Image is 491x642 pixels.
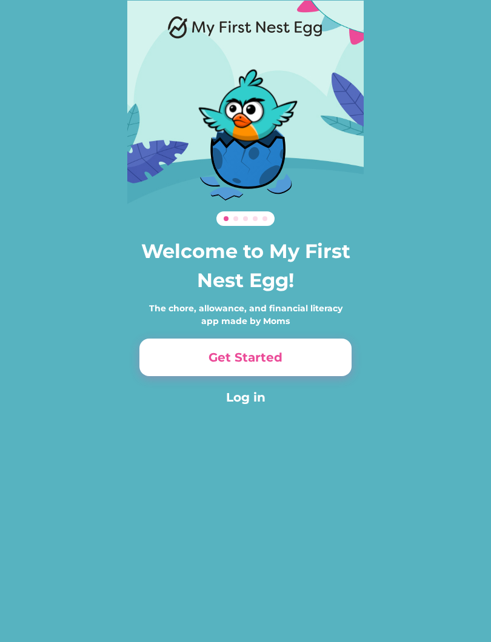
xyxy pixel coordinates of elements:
[139,302,352,328] div: The chore, allowance, and financial literacy app made by Moms
[139,388,352,406] button: Log in
[139,237,352,295] h3: Welcome to My First Nest Egg!
[139,339,352,376] button: Get Started
[170,50,321,200] img: Dino.svg
[168,15,323,39] img: Logo.png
